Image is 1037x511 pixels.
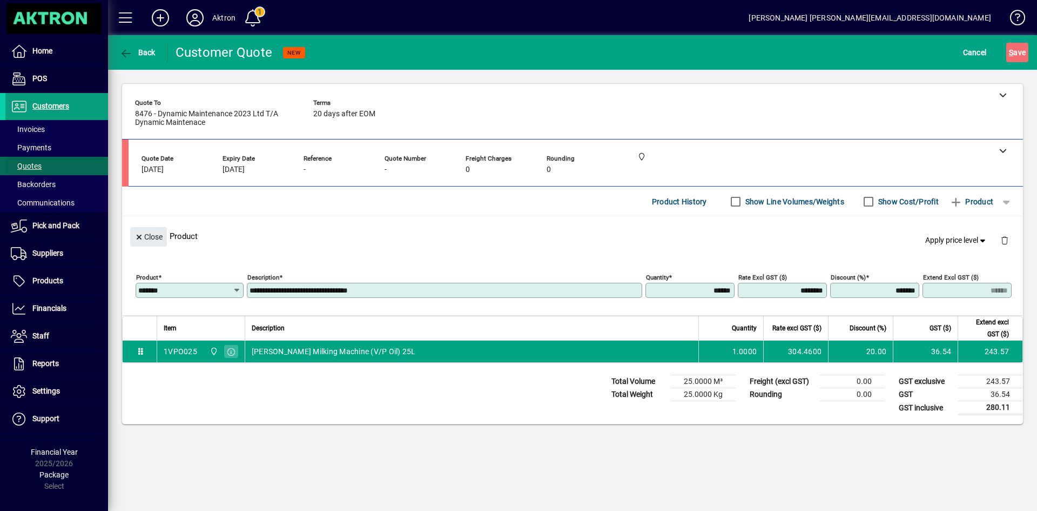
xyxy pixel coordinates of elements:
a: Reports [5,350,108,377]
span: Financial Year [31,448,78,456]
span: Payments [11,143,51,152]
td: 25.0000 Kg [671,388,736,401]
mat-label: Extend excl GST ($) [923,274,979,281]
span: 0 [466,165,470,174]
span: Home [32,47,52,55]
a: Invoices [5,120,108,138]
app-page-header-button: Delete [992,235,1018,245]
span: Quotes [11,162,42,170]
td: 20.00 [828,341,893,362]
span: POS [32,74,47,83]
label: Show Cost/Profit [876,196,939,207]
div: Product [122,216,1023,256]
span: Suppliers [32,249,63,257]
span: Discount (%) [850,322,886,334]
mat-label: Description [247,274,279,281]
td: 0.00 [820,375,885,388]
button: Profile [178,8,212,28]
td: 36.54 [958,388,1023,401]
a: Quotes [5,157,108,175]
span: Rate excl GST ($) [772,322,821,334]
a: Payments [5,138,108,157]
span: - [304,165,306,174]
label: Show Line Volumes/Weights [743,196,844,207]
span: Settings [32,387,60,395]
div: 1VPO025 [164,346,197,357]
td: GST exclusive [893,375,958,388]
div: 304.4600 [770,346,821,357]
td: GST [893,388,958,401]
td: 243.57 [958,341,1022,362]
button: Delete [992,227,1018,253]
a: Products [5,268,108,295]
td: GST inclusive [893,401,958,415]
span: 8476 - Dynamic Maintenance 2023 Ltd T/A Dynamic Maintenace [135,110,297,127]
button: Add [143,8,178,28]
button: Apply price level [921,231,992,250]
span: 20 days after EOM [313,110,375,118]
span: Backorders [11,180,56,189]
span: Products [32,276,63,285]
button: Product History [648,192,711,211]
td: Total Volume [606,375,671,388]
a: Support [5,406,108,433]
span: Cancel [963,44,987,61]
span: Staff [32,331,49,340]
span: Product [950,193,993,210]
td: 243.57 [958,375,1023,388]
span: GST ($) [930,322,951,334]
span: [DATE] [223,165,245,174]
a: Backorders [5,175,108,194]
mat-label: Product [136,274,158,281]
td: 25.0000 M³ [671,375,736,388]
span: Financials [32,304,66,313]
button: Back [117,43,158,62]
mat-label: Discount (%) [831,274,866,281]
app-page-header-button: Close [127,231,170,241]
a: Communications [5,194,108,212]
a: Knowledge Base [1002,2,1023,37]
span: 0 [547,165,551,174]
span: Support [32,414,59,423]
span: ave [1009,44,1026,61]
td: 0.00 [820,388,885,401]
span: Close [134,228,163,246]
div: Customer Quote [176,44,273,61]
span: Quantity [732,322,757,334]
td: Total Weight [606,388,671,401]
div: [PERSON_NAME] [PERSON_NAME][EMAIL_ADDRESS][DOMAIN_NAME] [749,9,991,26]
div: Aktron [212,9,235,26]
span: Item [164,322,177,334]
app-page-header-button: Back [108,43,167,62]
span: Customers [32,102,69,110]
span: NEW [287,49,301,56]
a: POS [5,65,108,92]
span: Extend excl GST ($) [965,316,1009,340]
span: [PERSON_NAME] Milking Machine (V/P Oil) 25L [252,346,416,357]
mat-label: Quantity [646,274,669,281]
a: Pick and Pack [5,213,108,240]
span: Description [252,322,285,334]
span: Pick and Pack [32,221,79,230]
button: Save [1006,43,1028,62]
td: 36.54 [893,341,958,362]
a: Home [5,38,108,65]
span: S [1009,48,1013,57]
span: Reports [32,359,59,368]
span: Communications [11,198,75,207]
mat-label: Rate excl GST ($) [738,274,787,281]
span: 1.0000 [732,346,757,357]
span: Apply price level [925,235,988,246]
button: Close [130,227,167,247]
a: Staff [5,323,108,350]
td: Freight (excl GST) [744,375,820,388]
span: Back [119,48,156,57]
td: Rounding [744,388,820,401]
button: Cancel [960,43,989,62]
span: [DATE] [142,165,164,174]
span: Package [39,470,69,479]
span: - [385,165,387,174]
span: Invoices [11,125,45,134]
td: 280.11 [958,401,1023,415]
span: Product History [652,193,707,210]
